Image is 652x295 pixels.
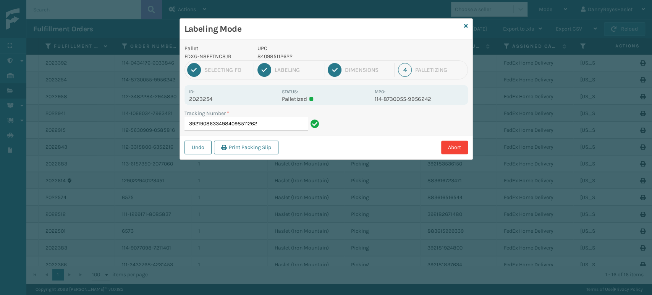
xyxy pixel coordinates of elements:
button: Abort [441,141,468,154]
p: Pallet [184,44,249,52]
h3: Labeling Mode [184,23,461,35]
div: Selecting FO [204,66,250,73]
label: Tracking Number [184,109,229,117]
p: 114-8730055-9956242 [375,96,463,102]
div: 3 [328,63,341,77]
div: 1 [187,63,201,77]
div: Dimensions [345,66,391,73]
button: Print Packing Slip [214,141,278,154]
label: Id: [189,89,194,94]
div: Labeling [275,66,320,73]
label: Status: [282,89,298,94]
p: 840985112622 [257,52,370,60]
p: Palletized [282,96,370,102]
div: Palletizing [415,66,465,73]
div: 2 [257,63,271,77]
p: FDXG-N8FETNC8JR [184,52,249,60]
label: MPO: [375,89,385,94]
p: UPC [257,44,370,52]
p: 2023254 [189,96,277,102]
button: Undo [184,141,212,154]
div: 4 [398,63,412,77]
